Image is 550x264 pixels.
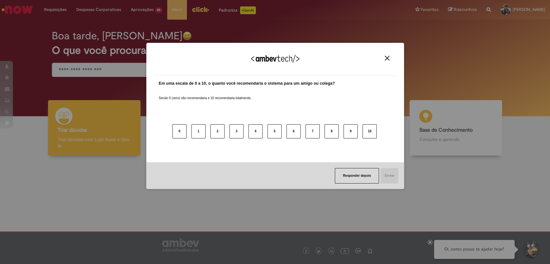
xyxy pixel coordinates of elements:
img: Logo Ambevtech [251,55,299,63]
button: 6 [286,124,301,138]
button: Responder depois [335,168,379,184]
button: 10 [362,124,377,138]
button: 8 [324,124,339,138]
button: 3 [229,124,244,138]
button: 7 [305,124,320,138]
button: 4 [248,124,263,138]
img: Close [385,56,390,61]
button: Close [383,55,391,61]
label: Sendo 0 (zero) não recomendaria e 10 recomendaria totalmente. [159,88,252,100]
label: Em uma escala de 0 a 10, o quanto você recomendaria o sistema para um amigo ou colega? [159,80,335,87]
button: 1 [191,124,206,138]
button: 2 [210,124,225,138]
button: 9 [343,124,358,138]
button: 0 [172,124,187,138]
button: 5 [267,124,282,138]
